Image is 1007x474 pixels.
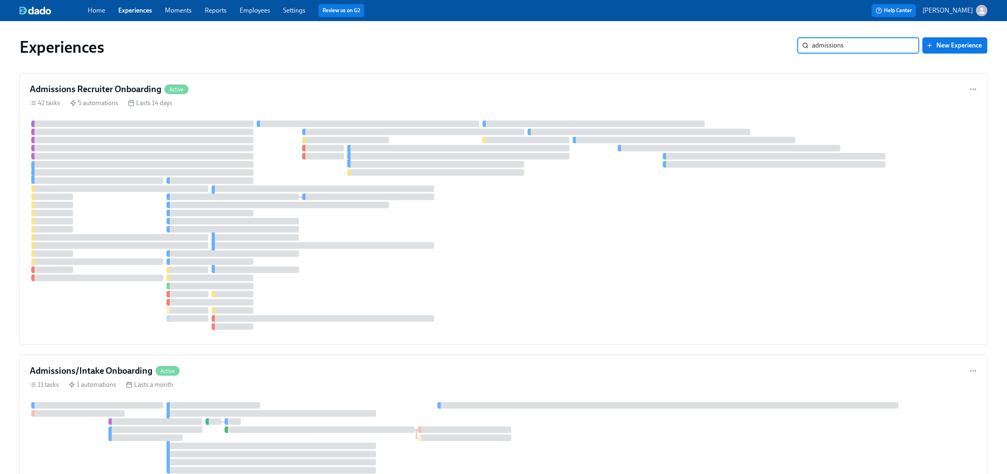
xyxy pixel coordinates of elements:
[165,86,188,93] span: Active
[19,37,104,57] h1: Experiences
[118,6,152,14] a: Experiences
[318,4,364,17] button: Review us on G2
[126,380,173,389] div: Lasts a month
[872,4,916,17] button: Help Center
[165,6,192,14] a: Moments
[19,73,988,345] a: Admissions Recruiter OnboardingActive42 tasks 5 automations Lasts 14 days
[128,99,172,108] div: Lasts 14 days
[205,6,227,14] a: Reports
[240,6,270,14] a: Employees
[19,6,51,15] img: dado
[88,6,105,14] a: Home
[69,380,116,389] div: 1 automations
[812,37,919,54] input: Search by name
[30,99,60,108] div: 42 tasks
[30,365,152,377] h4: Admissions/Intake Onboarding
[30,380,59,389] div: 11 tasks
[156,368,180,374] span: Active
[923,5,988,16] button: [PERSON_NAME]
[923,6,973,15] p: [PERSON_NAME]
[323,6,360,15] a: Review us on G2
[928,41,982,50] span: New Experience
[70,99,118,108] div: 5 automations
[19,6,88,15] a: dado
[283,6,305,14] a: Settings
[30,83,161,95] h4: Admissions Recruiter Onboarding
[923,37,988,54] button: New Experience
[876,6,912,15] span: Help Center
